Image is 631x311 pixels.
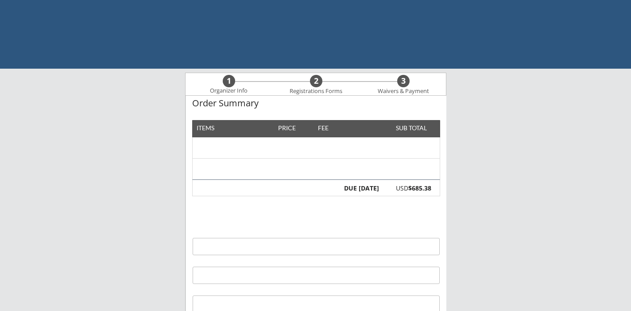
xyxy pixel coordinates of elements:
div: Waivers & Payment [373,88,434,95]
div: SUB TOTAL [392,125,427,131]
div: PRICE [274,125,300,131]
div: ITEMS [197,125,228,131]
div: Order Summary [192,98,440,108]
div: 3 [397,76,410,86]
div: USD [384,185,431,191]
div: DUE [DATE] [342,185,379,191]
div: Registrations Forms [286,88,347,95]
div: FEE [312,125,335,131]
div: Organizer Info [205,87,253,94]
strong: $685.38 [408,184,431,192]
div: 1 [223,76,235,86]
div: 2 [310,76,322,86]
